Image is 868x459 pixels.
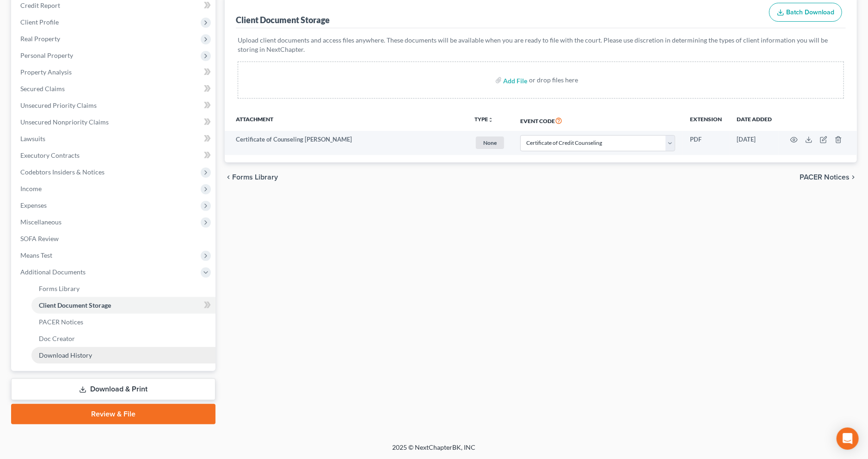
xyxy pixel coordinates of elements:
button: Batch Download [769,3,842,22]
span: PACER Notices [800,174,850,181]
button: TYPEunfold_more [474,117,493,123]
a: Forms Library [31,280,215,297]
span: Property Analysis [20,68,72,76]
a: None [474,135,505,150]
a: PACER Notices [31,314,215,330]
span: Download History [39,351,92,359]
span: Secured Claims [20,85,65,93]
span: Client Profile [20,18,59,26]
span: SOFA Review [20,235,59,242]
td: Certificate of Counseling [PERSON_NAME] [225,131,467,155]
a: Unsecured Priority Claims [13,97,215,114]
span: Batch Download [786,8,834,16]
i: chevron_right [850,174,857,181]
span: Unsecured Nonpriority Claims [20,118,109,126]
span: Codebtors Insiders & Notices [20,168,105,176]
span: Executory Contracts [20,151,80,159]
a: Doc Creator [31,330,215,347]
span: Miscellaneous [20,218,62,226]
a: SOFA Review [13,230,215,247]
span: Unsecured Priority Claims [20,101,97,109]
span: Additional Documents [20,268,86,276]
span: Credit Report [20,1,60,9]
span: Client Document Storage [39,301,111,309]
th: Event Code [513,110,683,131]
div: Client Document Storage [236,14,330,25]
a: Review & File [11,404,215,424]
span: Expenses [20,201,47,209]
td: [DATE] [729,131,779,155]
span: Doc Creator [39,335,75,342]
p: Upload client documents and access files anywhere. These documents will be available when you are... [238,36,844,54]
a: Executory Contracts [13,147,215,164]
a: Property Analysis [13,64,215,81]
a: Client Document Storage [31,297,215,314]
th: Attachment [225,110,467,131]
div: or drop files here [529,75,579,85]
button: chevron_left Forms Library [225,174,278,181]
th: Extension [683,110,729,131]
span: Personal Property [20,51,73,59]
a: Secured Claims [13,81,215,97]
span: Forms Library [232,174,278,181]
i: unfold_more [488,117,493,123]
span: None [476,136,504,149]
div: Open Intercom Messenger [837,428,859,450]
span: Lawsuits [20,135,45,143]
a: Download History [31,347,215,364]
span: Forms Library [39,285,80,292]
span: PACER Notices [39,318,83,326]
a: Lawsuits [13,130,215,147]
span: Real Property [20,35,60,43]
span: Means Test [20,251,52,259]
a: Unsecured Nonpriority Claims [13,114,215,130]
td: PDF [683,131,729,155]
th: Date added [729,110,779,131]
button: PACER Notices chevron_right [800,174,857,181]
span: Income [20,185,42,192]
i: chevron_left [225,174,232,181]
a: Download & Print [11,378,215,400]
